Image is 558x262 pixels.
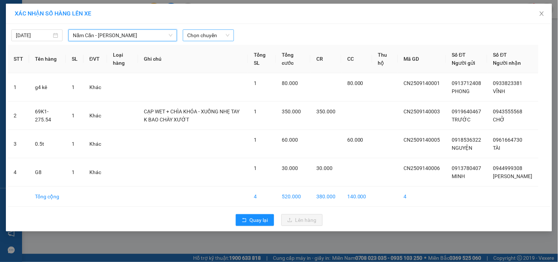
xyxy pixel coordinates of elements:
[281,214,323,226] button: uploadLên hàng
[404,109,440,114] span: CN2509140003
[452,52,466,58] span: Số ĐT
[452,117,471,123] span: TRƯỚC
[83,45,107,73] th: ĐVT
[493,145,501,151] span: TÀI
[72,141,75,147] span: 1
[9,53,102,65] b: GỬI : Trạm Cái Nước
[493,80,523,86] span: 0933823381
[8,130,29,158] td: 3
[8,73,29,102] td: 1
[254,165,257,171] span: 1
[282,165,298,171] span: 30.000
[254,109,257,114] span: 1
[276,45,310,73] th: Tổng cước
[254,80,257,86] span: 1
[398,187,446,207] td: 4
[69,18,308,27] li: 26 Phó Cơ Điều, Phường 12
[138,45,248,73] th: Ghi chú
[282,137,298,143] span: 60.000
[250,216,268,224] span: Quay lại
[493,165,523,171] span: 0944999308
[282,109,301,114] span: 350.000
[452,137,481,143] span: 0918536322
[493,88,505,94] span: VĨNH
[493,60,521,66] span: Người nhận
[8,45,29,73] th: STT
[83,158,107,187] td: Khác
[341,187,372,207] td: 140.000
[316,165,333,171] span: 30.000
[144,109,239,123] span: CẠP WET + CHÌA KHÓA - XUỐNG NHẸ TAY K BAO CHÀY XƯỚT
[452,109,481,114] span: 0919640467
[248,45,276,73] th: Tổng SL
[29,73,66,102] td: g4 kê
[493,173,533,179] span: [PERSON_NAME]
[493,109,523,114] span: 0943555568
[8,158,29,187] td: 4
[347,80,363,86] span: 80.000
[29,102,66,130] td: 69K1-275.54
[72,113,75,118] span: 1
[248,187,276,207] td: 4
[452,60,476,66] span: Người gửi
[452,173,465,179] span: MINH
[452,145,473,151] span: NGUYỆN
[107,45,138,73] th: Loại hàng
[493,137,523,143] span: 0961664730
[493,117,505,123] span: CHỞ
[242,217,247,223] span: rollback
[493,52,507,58] span: Số ĐT
[66,45,83,73] th: SL
[372,45,398,73] th: Thu hộ
[83,102,107,130] td: Khác
[29,130,66,158] td: 0.5t
[404,80,440,86] span: CN2509140001
[16,31,51,39] input: 14/09/2025
[404,165,440,171] span: CN2509140006
[452,165,481,171] span: 0913780407
[539,11,545,17] span: close
[73,30,173,41] span: Năm Căn - Hồ Chí Minh
[254,137,257,143] span: 1
[83,130,107,158] td: Khác
[310,45,341,73] th: CR
[398,45,446,73] th: Mã GD
[276,187,310,207] td: 520.000
[168,33,173,38] span: down
[29,187,66,207] td: Tổng cộng
[72,84,75,90] span: 1
[29,45,66,73] th: Tên hàng
[15,10,91,17] span: XÁC NHẬN SỐ HÀNG LÊN XE
[69,27,308,36] li: Hotline: 02839552959
[347,137,363,143] span: 60.000
[9,9,46,46] img: logo.jpg
[72,169,75,175] span: 1
[341,45,372,73] th: CC
[83,73,107,102] td: Khác
[532,4,552,24] button: Close
[404,137,440,143] span: CN2509140005
[316,109,335,114] span: 350.000
[187,30,230,41] span: Chọn chuyến
[282,80,298,86] span: 80.000
[452,80,481,86] span: 0913712408
[452,88,470,94] span: PHONG
[29,158,66,187] td: G8
[8,102,29,130] td: 2
[236,214,274,226] button: rollbackQuay lại
[310,187,341,207] td: 380.000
